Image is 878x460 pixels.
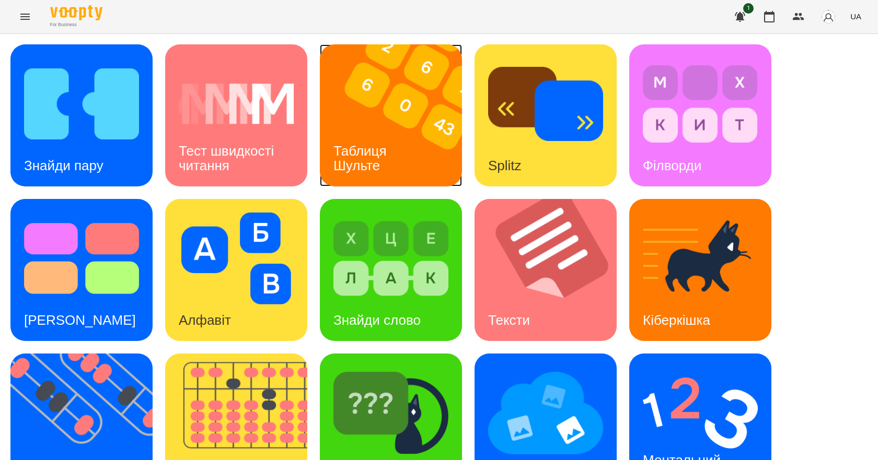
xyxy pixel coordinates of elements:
span: UA [850,11,861,22]
a: ТекстиТексти [475,199,617,341]
a: Знайди словоЗнайди слово [320,199,462,341]
a: Таблиця ШультеТаблиця Шульте [320,44,462,186]
img: Філворди [643,58,758,150]
img: Мнемотехніка [488,367,603,459]
img: Таблиця Шульте [320,44,475,186]
a: АлфавітАлфавіт [165,199,307,341]
button: UA [846,7,865,26]
img: Знайди Кіберкішку [333,367,448,459]
span: For Business [50,21,102,28]
h3: [PERSON_NAME] [24,312,136,328]
img: Алфавіт [179,213,294,304]
h3: Таблиця Шульте [333,143,390,173]
h3: Знайди слово [333,312,421,328]
img: Тест Струпа [24,213,139,304]
img: Тексти [475,199,630,341]
img: Voopty Logo [50,5,102,20]
a: SplitzSplitz [475,44,617,186]
a: Тест швидкості читанняТест швидкості читання [165,44,307,186]
img: Тест швидкості читання [179,58,294,150]
a: КіберкішкаКіберкішка [629,199,771,341]
a: Тест Струпа[PERSON_NAME] [10,199,153,341]
h3: Знайди пару [24,158,103,173]
span: 1 [743,3,754,14]
a: Знайди паруЗнайди пару [10,44,153,186]
h3: Splitz [488,158,522,173]
h3: Філворди [643,158,701,173]
h3: Алфавіт [179,312,231,328]
h3: Тест швидкості читання [179,143,278,173]
img: Ментальний рахунок [643,367,758,459]
img: Кіберкішка [643,213,758,304]
img: avatar_s.png [821,9,836,24]
button: Menu [13,4,38,29]
h3: Тексти [488,312,530,328]
h3: Кіберкішка [643,312,710,328]
a: ФілвордиФілворди [629,44,771,186]
img: Знайди пару [24,58,139,150]
img: Splitz [488,58,603,150]
img: Знайди слово [333,213,448,304]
